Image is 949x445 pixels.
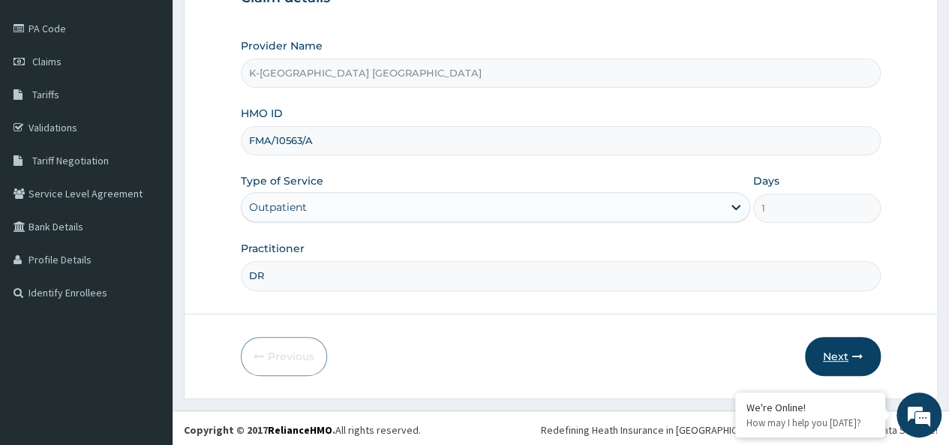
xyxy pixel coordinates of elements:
label: HMO ID [241,106,283,121]
label: Type of Service [241,173,323,188]
strong: Copyright © 2017 . [184,423,335,437]
div: We're Online! [746,401,874,414]
span: Tariffs [32,88,59,101]
a: RelianceHMO [268,423,332,437]
label: Provider Name [241,38,323,53]
img: d_794563401_company_1708531726252_794563401 [28,75,61,113]
button: Previous [241,337,327,376]
div: Outpatient [249,200,307,215]
span: We're online! [87,129,207,281]
label: Days [753,173,779,188]
textarea: Type your message and hit 'Enter' [8,290,286,343]
div: Chat with us now [78,84,252,104]
div: Minimize live chat window [246,8,282,44]
label: Practitioner [241,241,305,256]
input: Enter HMO ID [241,126,881,155]
span: Tariff Negotiation [32,154,109,167]
span: Claims [32,55,62,68]
button: Next [805,337,881,376]
input: Enter Name [241,261,881,290]
p: How may I help you today? [746,416,874,429]
div: Redefining Heath Insurance in [GEOGRAPHIC_DATA] using Telemedicine and Data Science! [541,422,938,437]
